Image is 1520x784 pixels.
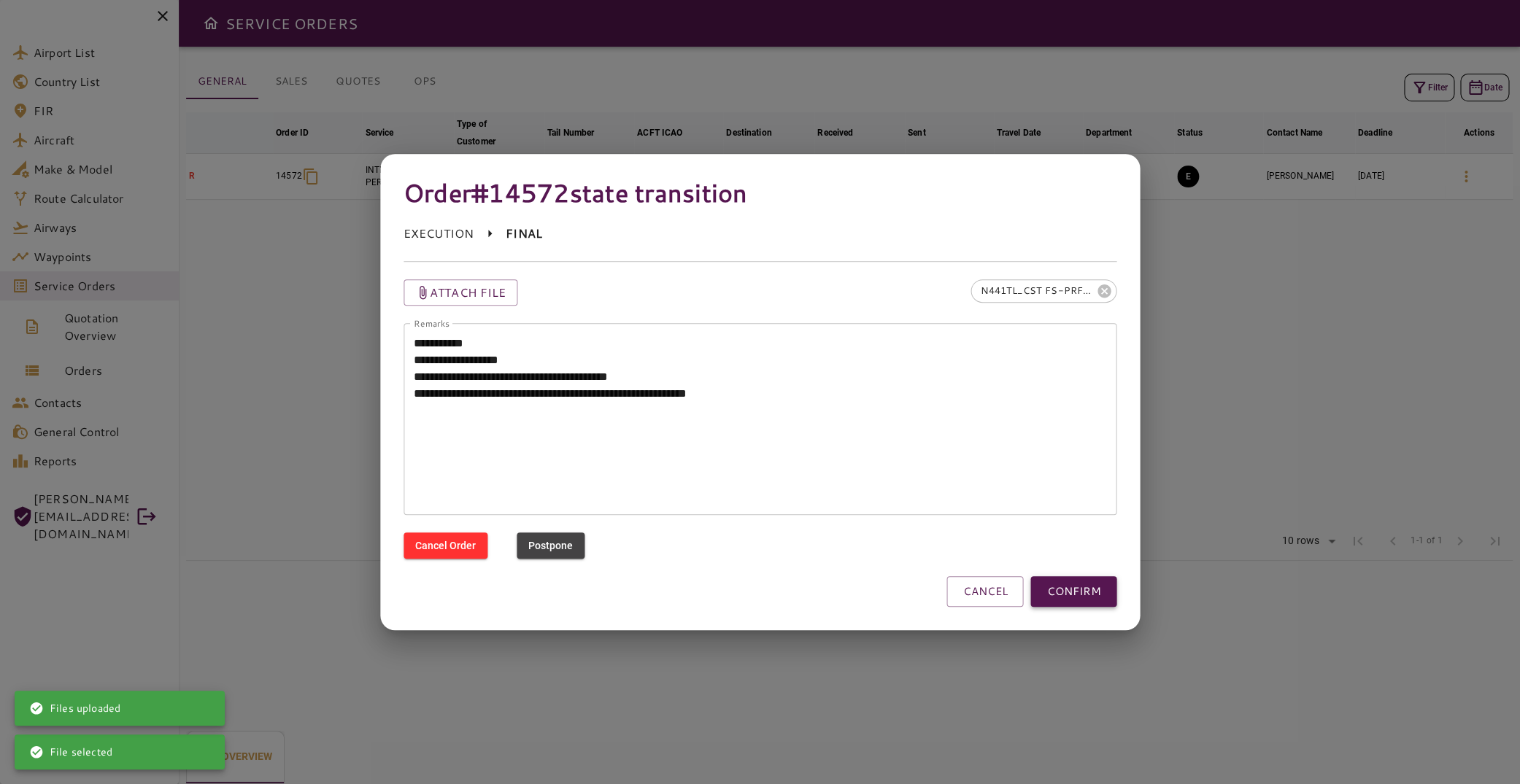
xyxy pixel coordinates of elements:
[404,532,487,559] button: Cancel Order
[404,279,518,306] button: Attach file
[414,317,450,329] label: Remarks
[430,284,506,301] p: Attach file
[506,225,542,243] p: FINAL
[971,284,1100,298] span: N441TL_CST FS-PRFT-WKS-04.xlsx
[29,739,112,765] div: File selected
[404,225,474,243] p: EXECUTION
[29,695,120,721] div: Files uploaded
[404,177,1117,208] h4: Order #14572 state transition
[1030,576,1116,607] button: CONFIRM
[971,279,1116,303] div: N441TL_CST FS-PRFT-WKS-04.xlsx
[517,532,585,559] button: Postpone
[946,576,1023,607] button: CANCEL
